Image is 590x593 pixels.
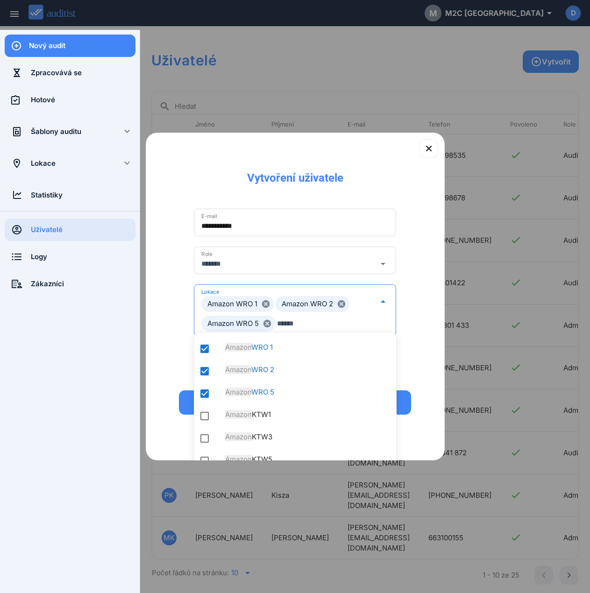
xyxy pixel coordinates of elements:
i: arrow_drop_down [377,258,389,269]
div: KTW1 [225,409,401,420]
span: Amazon WRO 2 [276,296,349,311]
a: Hotové [5,89,135,111]
div: Nový audit [29,41,135,51]
div: WRO 1 [225,342,401,353]
input: Role [201,256,376,271]
div: WRO 2 [225,364,401,375]
i: cancel [263,319,272,328]
div: Vytvoření uživatele [240,163,351,185]
a: Statistiky [5,184,135,206]
div: KTW3 [225,431,401,443]
div: Logy [31,252,135,262]
span: Amazon [225,410,252,419]
div: Šablony auditu [31,127,109,137]
i: keyboard_arrow_down [121,126,133,137]
i: keyboard_arrow_down [121,157,133,169]
div: WRO 5 [225,387,401,398]
span: Amazon [225,388,251,396]
div: Lokace [31,158,109,169]
span: Amazon WRO 1 [202,296,273,311]
a: Logy [5,246,135,268]
i: cancel [337,299,346,309]
div: Přidat [191,397,399,408]
div: KTW5 [225,454,401,465]
span: Amazon WRO 5 [202,316,275,331]
i: cancel [261,299,270,309]
button: Přidat [179,390,412,415]
span: Amazon [225,432,252,441]
span: Amazon [225,365,251,374]
div: Uživatelé [31,225,135,235]
input: Lokace [277,316,370,331]
a: Zpracovává se [5,62,135,84]
div: Zákazníci [31,279,135,289]
div: Hotové [31,95,135,105]
div: Statistiky [31,190,135,200]
i: arrow_drop_down [377,296,389,307]
span: Amazon [225,455,252,464]
span: Amazon [225,343,251,352]
a: Lokace [5,152,109,175]
a: Šablony auditu [5,120,109,143]
a: Uživatelé [5,219,135,241]
div: Zpracovává se [31,68,135,78]
a: Zákazníci [5,273,135,295]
